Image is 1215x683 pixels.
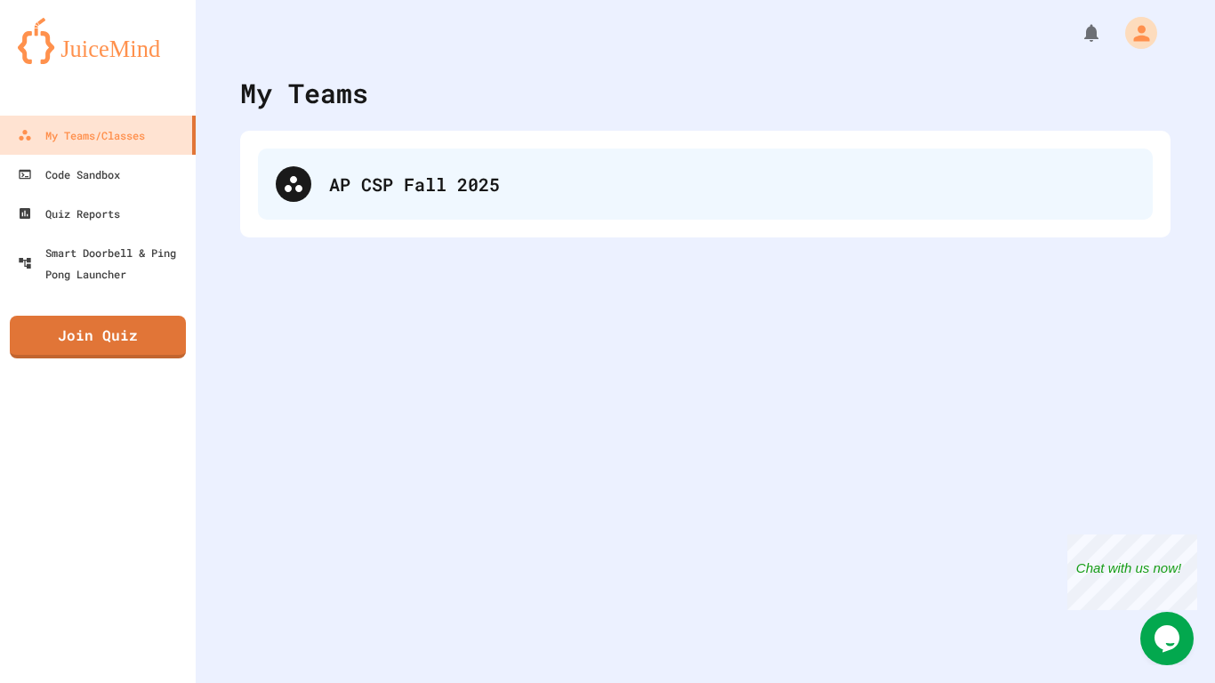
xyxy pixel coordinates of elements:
div: AP CSP Fall 2025 [258,149,1153,220]
div: Quiz Reports [18,203,120,224]
div: My Notifications [1048,18,1106,48]
div: Code Sandbox [18,164,120,185]
div: My Teams/Classes [18,125,145,146]
div: My Account [1106,12,1162,53]
div: My Teams [240,73,368,113]
div: AP CSP Fall 2025 [329,171,1135,197]
a: Join Quiz [10,316,186,358]
div: Smart Doorbell & Ping Pong Launcher [18,242,189,285]
iframe: chat widget [1067,534,1197,610]
img: logo-orange.svg [18,18,178,64]
iframe: chat widget [1140,612,1197,665]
